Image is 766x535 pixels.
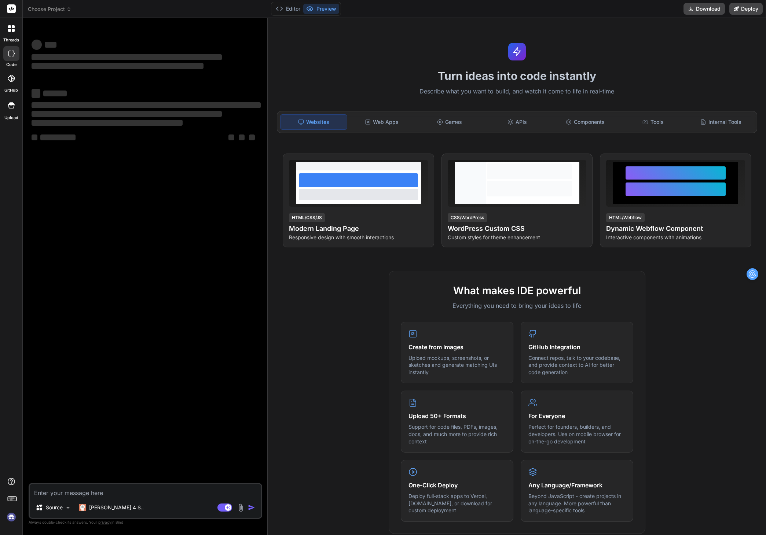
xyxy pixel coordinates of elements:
[79,504,86,511] img: Claude 4 Sonnet
[43,91,67,96] span: ‌
[349,114,415,130] div: Web Apps
[528,492,626,514] p: Beyond JavaScript - create projects in any language. More powerful than language-specific tools
[32,89,40,98] span: ‌
[45,42,56,48] span: ‌
[29,519,262,526] p: Always double-check its answers. Your in Bind
[528,354,626,376] p: Connect repos, talk to your codebase, and provide context to AI for better code generation
[248,504,255,511] img: icon
[249,134,255,140] span: ‌
[289,224,428,234] h4: Modern Landing Page
[528,412,626,420] h4: For Everyone
[6,62,17,68] label: code
[448,224,587,234] h4: WordPress Custom CSS
[401,283,633,298] h2: What makes IDE powerful
[528,423,626,445] p: Perfect for founders, builders, and developers. Use on mobile browser for on-the-go development
[239,134,245,140] span: ‌
[32,40,42,50] span: ‌
[401,301,633,310] p: Everything you need to bring your ideas to life
[417,114,483,130] div: Games
[289,234,428,241] p: Responsive design with smooth interactions
[303,4,339,14] button: Preview
[408,354,506,376] p: Upload mockups, screenshots, or sketches and generate matching UIs instantly
[683,3,725,15] button: Download
[32,120,183,126] span: ‌
[606,234,745,241] p: Interactive components with animations
[272,87,762,96] p: Describe what you want to build, and watch it come to life in real-time
[448,234,587,241] p: Custom styles for theme enhancement
[528,481,626,490] h4: Any Language/Framework
[272,69,762,82] h1: Turn ideas into code instantly
[606,224,745,234] h4: Dynamic Webflow Component
[89,504,144,511] p: [PERSON_NAME] 4 S..
[32,102,261,108] span: ‌
[4,115,18,121] label: Upload
[280,114,347,130] div: Websites
[5,511,18,523] img: signin
[40,134,76,140] span: ‌
[98,520,111,524] span: privacy
[28,5,72,13] span: Choose Project
[4,87,18,93] label: GitHub
[408,481,506,490] h4: One-Click Deploy
[688,114,754,130] div: Internal Tools
[408,492,506,514] p: Deploy full-stack apps to Vercel, [DOMAIN_NAME], or download for custom deployment
[448,213,487,222] div: CSS/WordPress
[273,4,303,14] button: Editor
[408,423,506,445] p: Support for code files, PDFs, images, docs, and much more to provide rich context
[729,3,763,15] button: Deploy
[620,114,686,130] div: Tools
[606,213,645,222] div: HTML/Webflow
[46,504,63,511] p: Source
[3,37,19,43] label: threads
[484,114,551,130] div: APIs
[552,114,618,130] div: Components
[32,54,222,60] span: ‌
[289,213,325,222] div: HTML/CSS/JS
[237,503,245,512] img: attachment
[65,505,71,511] img: Pick Models
[228,134,234,140] span: ‌
[408,412,506,420] h4: Upload 50+ Formats
[528,343,626,351] h4: GitHub Integration
[32,134,37,140] span: ‌
[32,63,204,69] span: ‌
[408,343,506,351] h4: Create from Images
[32,111,222,117] span: ‌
